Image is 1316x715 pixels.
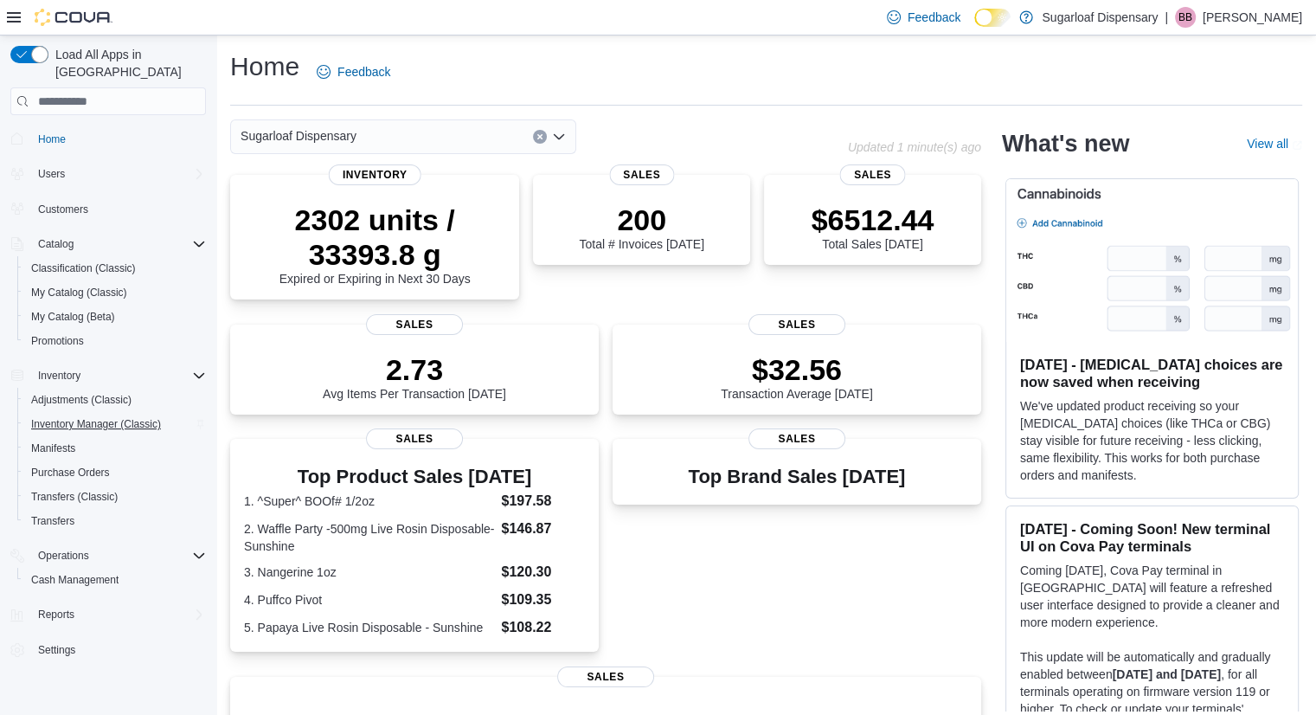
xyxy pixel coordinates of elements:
button: Transfers [17,509,213,533]
a: Manifests [24,438,82,459]
h3: [DATE] - Coming Soon! New terminal UI on Cova Pay terminals [1020,520,1284,555]
a: Classification (Classic) [24,258,143,279]
div: Total # Invoices [DATE] [579,203,703,251]
span: Operations [31,545,206,566]
p: Updated 1 minute(s) ago [848,140,981,154]
span: Customers [38,203,88,216]
span: Manifests [31,441,75,455]
button: Operations [3,544,213,568]
span: Transfers [31,514,74,528]
button: Clear input [533,130,547,144]
button: Catalog [31,234,80,254]
button: Inventory [3,364,213,388]
span: Home [31,127,206,149]
span: My Catalog (Classic) [31,286,127,300]
button: Transfers (Classic) [17,485,213,509]
span: Feedback [908,9,960,26]
a: My Catalog (Classic) [24,282,134,303]
h3: Top Product Sales [DATE] [244,467,585,487]
span: Users [38,167,65,181]
button: Operations [31,545,96,566]
button: Users [3,162,213,186]
h2: What's new [1002,130,1129,158]
div: Avg Items Per Transaction [DATE] [323,352,506,401]
img: Cova [35,9,112,26]
span: Catalog [38,237,74,251]
button: Reports [3,602,213,627]
span: Home [38,132,66,146]
input: Dark Mode [974,9,1011,27]
button: Home [3,126,213,151]
p: Coming [DATE], Cova Pay terminal in [GEOGRAPHIC_DATA] will feature a refreshed user interface des... [1020,562,1284,631]
span: Customers [31,198,206,220]
button: Classification (Classic) [17,256,213,280]
svg: External link [1292,140,1302,151]
span: Sales [609,164,674,185]
p: 200 [579,203,703,237]
a: View allExternal link [1247,137,1302,151]
span: Reports [38,608,74,622]
span: Adjustments (Classic) [31,393,132,407]
button: Inventory [31,365,87,386]
span: Settings [31,639,206,660]
a: Transfers (Classic) [24,486,125,507]
a: Adjustments (Classic) [24,390,138,410]
span: Feedback [337,63,390,81]
button: Promotions [17,329,213,353]
span: Sales [840,164,905,185]
span: Adjustments (Classic) [24,390,206,410]
nav: Complex example [10,119,206,707]
span: Purchase Orders [24,462,206,483]
h1: Home [230,49,299,84]
a: Cash Management [24,570,125,590]
dd: $146.87 [501,519,584,539]
a: Settings [31,640,82,660]
button: Manifests [17,436,213,461]
span: Transfers [24,511,206,531]
span: Operations [38,549,89,563]
h3: Top Brand Sales [DATE] [689,467,906,487]
span: Classification (Classic) [31,261,136,275]
button: Customers [3,196,213,222]
span: Reports [31,604,206,625]
dd: $197.58 [501,491,584,512]
a: Promotions [24,331,91,351]
span: Sales [748,428,845,449]
p: $32.56 [721,352,873,387]
div: Transaction Average [DATE] [721,352,873,401]
button: Settings [3,637,213,662]
strong: [DATE] and [DATE] [1113,667,1221,681]
span: Sales [366,428,463,449]
button: My Catalog (Classic) [17,280,213,305]
a: Purchase Orders [24,462,117,483]
button: Users [31,164,72,184]
span: Users [31,164,206,184]
span: Purchase Orders [31,466,110,480]
span: My Catalog (Beta) [24,306,206,327]
p: 2.73 [323,352,506,387]
span: My Catalog (Classic) [24,282,206,303]
span: Inventory [329,164,421,185]
span: Inventory Manager (Classic) [24,414,206,435]
p: [PERSON_NAME] [1203,7,1302,28]
button: Cash Management [17,568,213,592]
dt: 5. Papaya Live Rosin Disposable - Sunshine [244,619,494,636]
dd: $109.35 [501,589,584,610]
dd: $120.30 [501,562,584,583]
span: Load All Apps in [GEOGRAPHIC_DATA] [48,46,206,81]
span: Promotions [24,331,206,351]
div: Expired or Expiring in Next 30 Days [244,203,505,286]
p: Sugarloaf Dispensary [1042,7,1158,28]
span: Manifests [24,438,206,459]
button: Reports [31,604,81,625]
span: Promotions [31,334,84,348]
a: Feedback [310,55,397,89]
span: Inventory [31,365,206,386]
p: We've updated product receiving so your [MEDICAL_DATA] choices (like THCa or CBG) stay visible fo... [1020,397,1284,484]
button: Open list of options [552,130,566,144]
span: Classification (Classic) [24,258,206,279]
button: Purchase Orders [17,461,213,485]
button: Catalog [3,232,213,256]
dt: 3. Nangerine 1oz [244,564,494,581]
